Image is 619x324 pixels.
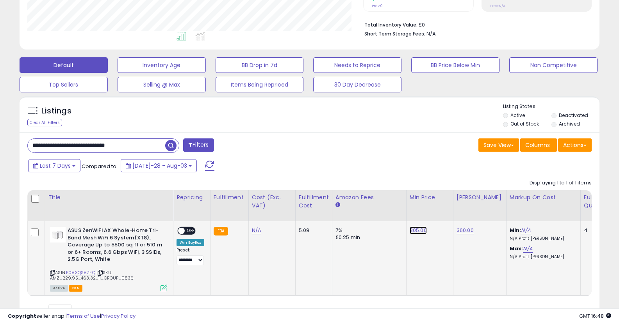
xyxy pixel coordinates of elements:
div: seller snap | | [8,313,136,320]
div: 7% [335,227,400,234]
a: Terms of Use [67,312,100,320]
div: Clear All Filters [27,119,62,126]
small: FBA [214,227,228,235]
label: Out of Stock [510,120,539,127]
div: Title [48,193,170,202]
label: Active [510,112,525,119]
h5: Listings [41,106,71,117]
div: Preset: [177,248,204,265]
button: Last 7 Days [28,159,80,172]
button: Actions [558,138,592,152]
button: BB Drop in 7d [216,57,304,73]
span: OFF [185,228,197,234]
div: Markup on Cost [510,193,577,202]
button: Save View [478,138,519,152]
button: [DATE]-28 - Aug-03 [121,159,197,172]
span: Compared to: [82,163,118,170]
small: Prev: 0 [372,4,383,8]
button: Top Sellers [20,77,108,92]
span: 2025-08-11 16:48 GMT [579,312,611,320]
a: 305.00 [410,227,427,234]
p: N/A Profit [PERSON_NAME] [510,254,574,260]
b: Short Term Storage Fees: [364,30,425,37]
div: 4 [584,227,608,234]
div: Displaying 1 to 1 of 1 items [530,179,592,187]
th: The percentage added to the cost of goods (COGS) that forms the calculator for Min & Max prices. [506,190,580,221]
button: Non Competitive [509,57,598,73]
button: Selling @ Max [118,77,206,92]
button: Inventory Age [118,57,206,73]
p: N/A Profit [PERSON_NAME] [510,236,574,241]
b: Min: [510,227,521,234]
small: Amazon Fees. [335,202,340,209]
button: Columns [520,138,557,152]
span: Columns [525,141,550,149]
div: Min Price [410,193,450,202]
div: Fulfillment [214,193,245,202]
strong: Copyright [8,312,36,320]
div: Amazon Fees [335,193,403,202]
button: Needs to Reprice [313,57,401,73]
span: [DATE]-28 - Aug-03 [132,162,187,170]
a: B083QS8ZFQ [66,269,95,276]
span: All listings currently available for purchase on Amazon [50,285,68,292]
span: | SKU: AMZ_229.95_463.32_11_GROUP_0836 [50,269,134,281]
a: Privacy Policy [101,312,136,320]
p: Listing States: [503,103,599,110]
div: £0.25 min [335,234,400,241]
a: N/A [521,227,530,234]
b: Total Inventory Value: [364,21,417,28]
span: Show: entries [33,306,89,314]
div: Repricing [177,193,207,202]
a: N/A [523,245,532,253]
div: Win BuyBox [177,239,204,246]
span: N/A [426,30,436,37]
button: BB Price Below Min [411,57,499,73]
div: Fulfillable Quantity [584,193,611,210]
b: Max: [510,245,523,252]
button: Filters [183,138,214,152]
div: Cost (Exc. VAT) [252,193,292,210]
img: 31Vkd6nTDzL._SL40_.jpg [50,227,66,243]
small: Prev: N/A [490,4,505,8]
label: Archived [559,120,580,127]
div: Fulfillment Cost [299,193,329,210]
li: £0 [364,19,586,29]
label: Deactivated [559,112,588,119]
button: Default [20,57,108,73]
div: ASIN: [50,227,167,290]
a: 360.00 [457,227,474,234]
b: ASUS ZenWiFi AX Whole-Home Tri-Band Mesh WiFi 6 System(XT8), Coverage Up to 5500 sq ft or 510 m o... [68,227,162,265]
span: FBA [69,285,82,292]
button: Items Being Repriced [216,77,304,92]
div: 5.09 [299,227,326,234]
a: N/A [252,227,261,234]
button: 30 Day Decrease [313,77,401,92]
div: [PERSON_NAME] [457,193,503,202]
span: Last 7 Days [40,162,71,170]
